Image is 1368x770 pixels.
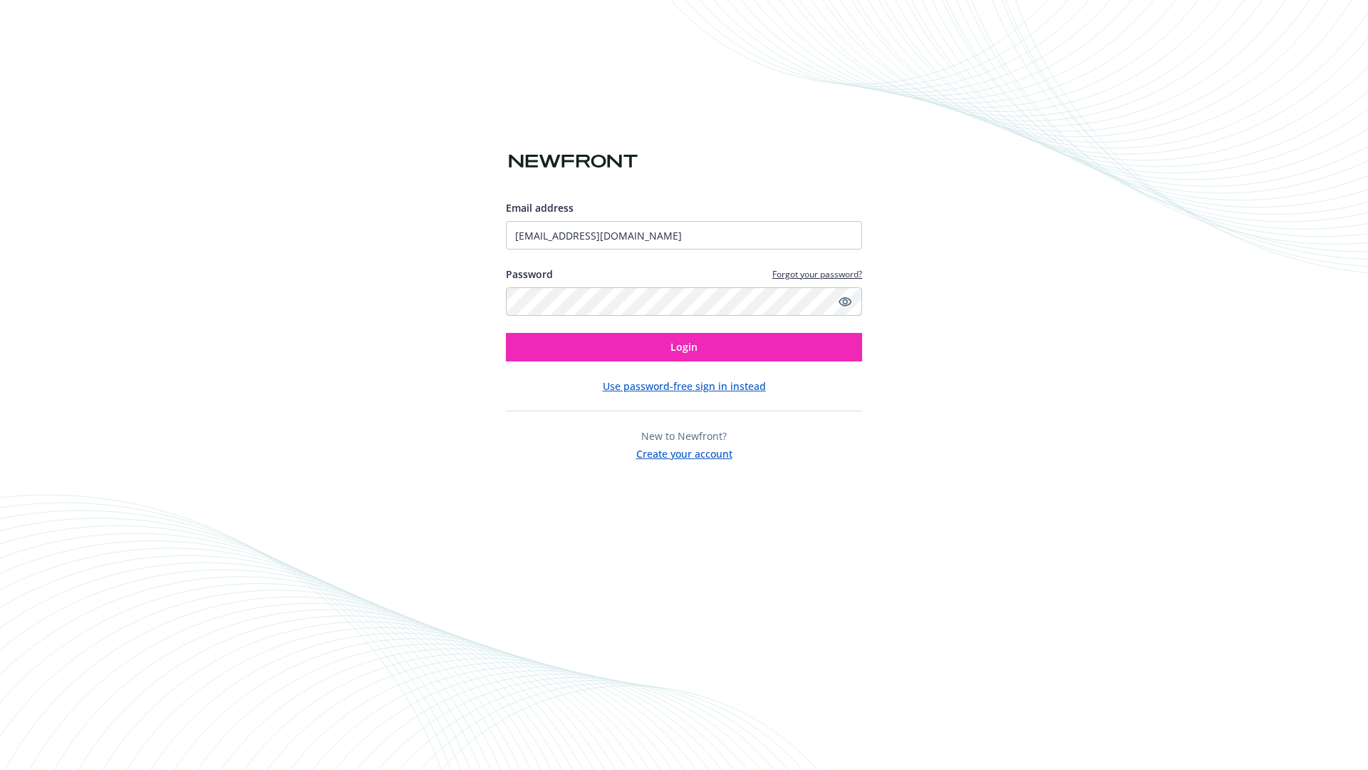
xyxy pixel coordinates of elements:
[641,429,727,443] span: New to Newfront?
[506,333,862,361] button: Login
[603,379,766,394] button: Use password-free sign in instead
[506,267,553,282] label: Password
[836,293,854,310] a: Show password
[506,149,641,174] img: Newfront logo
[506,221,862,250] input: Enter your email
[506,287,862,316] input: Enter your password
[670,340,698,354] span: Login
[636,443,732,461] button: Create your account
[506,201,574,215] span: Email address
[772,268,862,280] a: Forgot your password?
